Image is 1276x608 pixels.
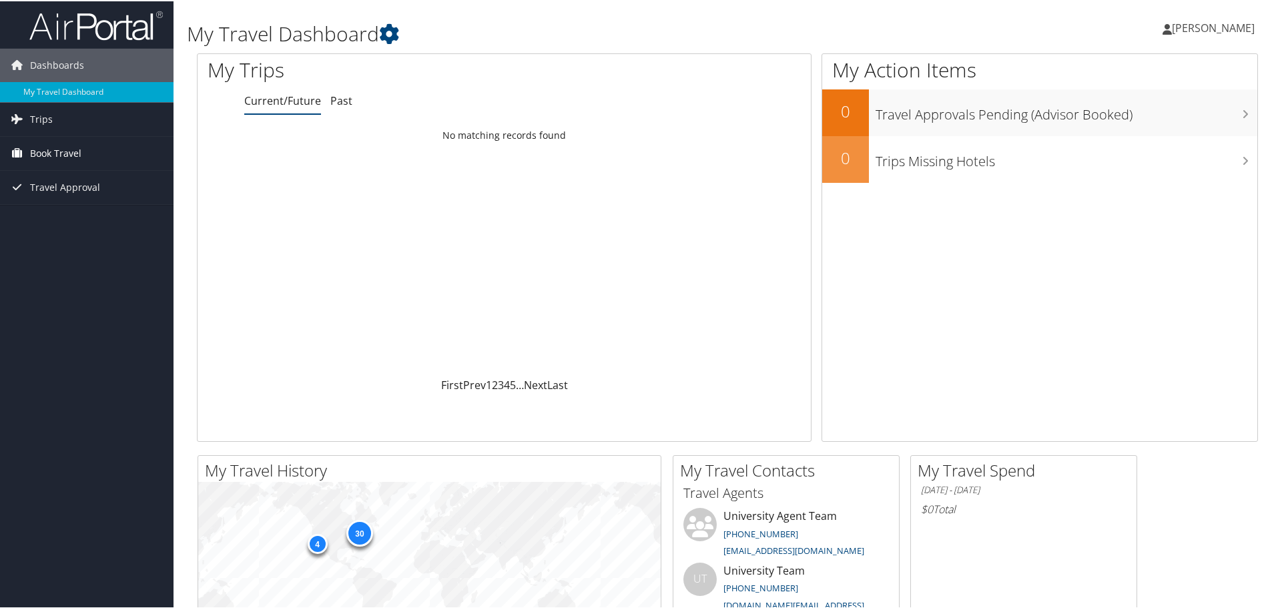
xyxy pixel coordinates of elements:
span: [PERSON_NAME] [1172,19,1255,34]
h6: [DATE] - [DATE] [921,483,1127,495]
h2: 0 [822,145,869,168]
li: University Agent Team [677,507,896,561]
td: No matching records found [198,122,811,146]
a: First [441,376,463,391]
span: Book Travel [30,135,81,169]
a: [PERSON_NAME] [1163,7,1268,47]
a: Next [524,376,547,391]
div: 4 [307,532,327,552]
h2: My Travel Spend [918,458,1137,481]
span: Travel Approval [30,170,100,203]
a: [PHONE_NUMBER] [723,581,798,593]
a: Prev [463,376,486,391]
h2: My Travel History [205,458,661,481]
h2: My Travel Contacts [680,458,899,481]
a: 0Travel Approvals Pending (Advisor Booked) [822,88,1257,135]
h6: Total [921,501,1127,515]
h2: 0 [822,99,869,121]
h1: My Trips [208,55,545,83]
a: 0Trips Missing Hotels [822,135,1257,182]
span: Dashboards [30,47,84,81]
a: 5 [510,376,516,391]
a: 1 [486,376,492,391]
h3: Trips Missing Hotels [876,144,1257,170]
h3: Travel Approvals Pending (Advisor Booked) [876,97,1257,123]
img: airportal-logo.png [29,9,163,40]
a: Past [330,92,352,107]
span: Trips [30,101,53,135]
h1: My Action Items [822,55,1257,83]
a: Last [547,376,568,391]
h3: Travel Agents [683,483,889,501]
div: UT [683,561,717,595]
a: Current/Future [244,92,321,107]
a: 2 [492,376,498,391]
a: [PHONE_NUMBER] [723,527,798,539]
a: 3 [498,376,504,391]
span: $0 [921,501,933,515]
div: 30 [346,518,373,545]
a: [EMAIL_ADDRESS][DOMAIN_NAME] [723,543,864,555]
span: … [516,376,524,391]
a: 4 [504,376,510,391]
h1: My Travel Dashboard [187,19,908,47]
